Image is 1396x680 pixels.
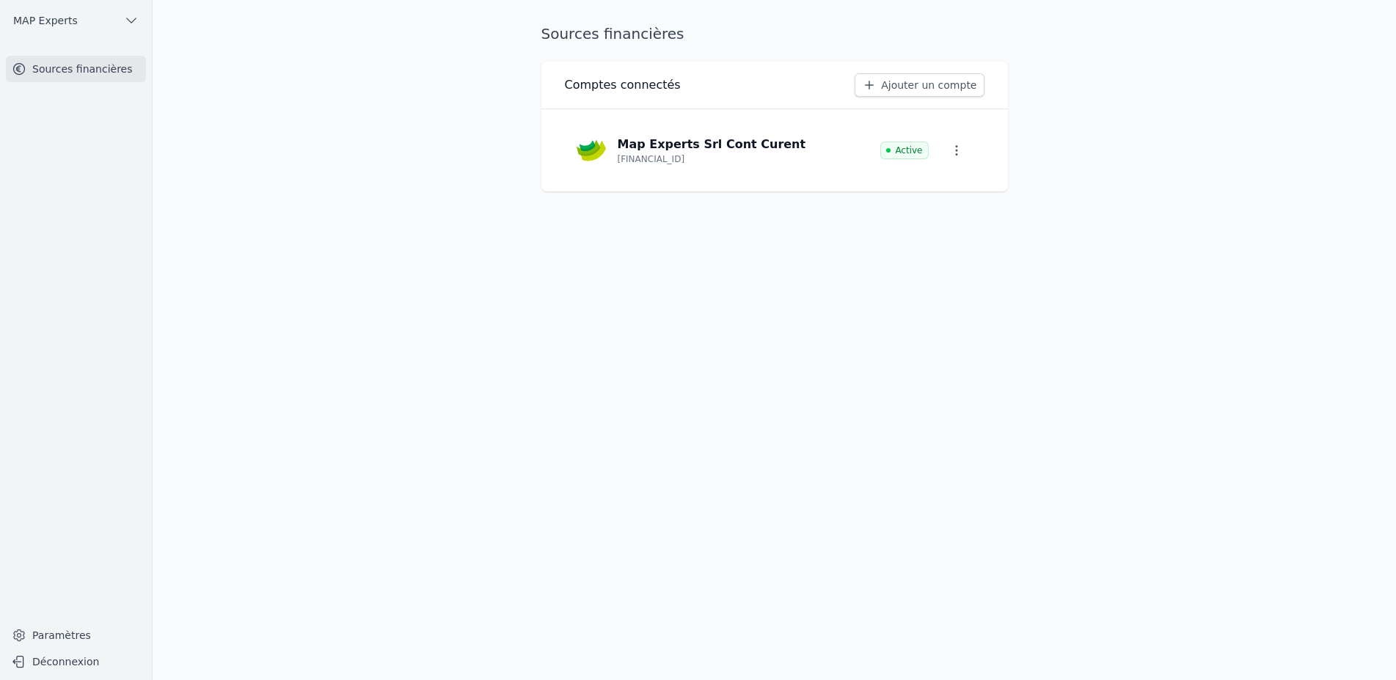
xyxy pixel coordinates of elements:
[6,56,146,82] a: Sources financières
[6,650,146,673] button: Déconnexion
[6,9,146,32] button: MAP Experts
[880,142,928,159] span: Active
[855,73,984,97] a: Ajouter un compte
[13,13,78,28] span: MAP Experts
[565,121,984,180] a: Map Experts Srl Cont Curent [FINANCIAL_ID] Active
[618,136,806,153] p: Map Experts Srl Cont Curent
[618,153,685,165] p: [FINANCIAL_ID]
[541,23,684,44] h1: Sources financières
[6,624,146,647] a: Paramètres
[565,76,681,94] h3: Comptes connectés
